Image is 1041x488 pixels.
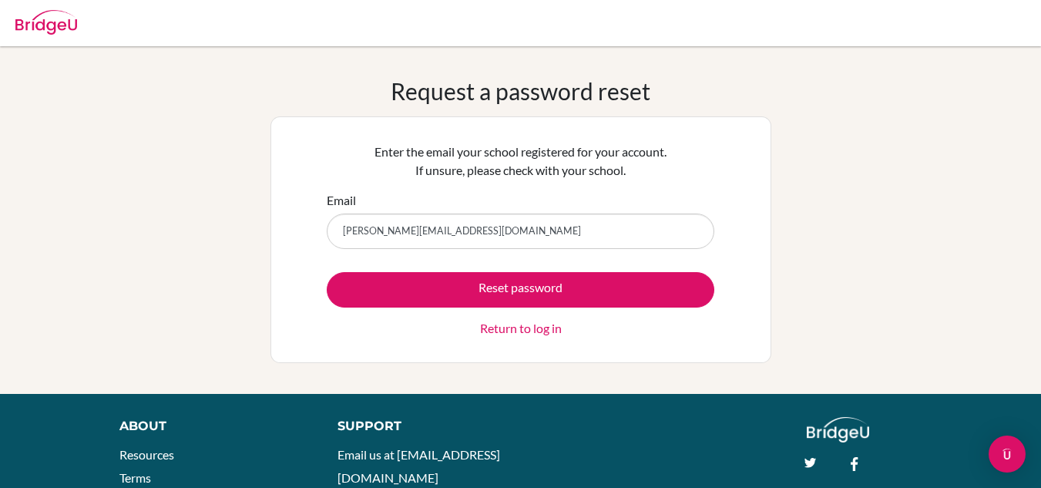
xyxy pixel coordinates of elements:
[119,470,151,485] a: Terms
[480,319,562,338] a: Return to log in
[807,417,869,443] img: logo_white@2x-f4f0deed5e89b7ecb1c2cc34c3e3d731f90f0f143d5ea2071677605dd97b5244.png
[119,417,303,436] div: About
[15,10,77,35] img: Bridge-U
[391,77,650,105] h1: Request a password reset
[327,143,714,180] p: Enter the email your school registered for your account. If unsure, please check with your school.
[119,447,174,462] a: Resources
[327,191,356,210] label: Email
[337,417,505,436] div: Support
[989,436,1026,473] div: Open Intercom Messenger
[337,447,500,485] a: Email us at [EMAIL_ADDRESS][DOMAIN_NAME]
[327,272,714,308] button: Reset password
